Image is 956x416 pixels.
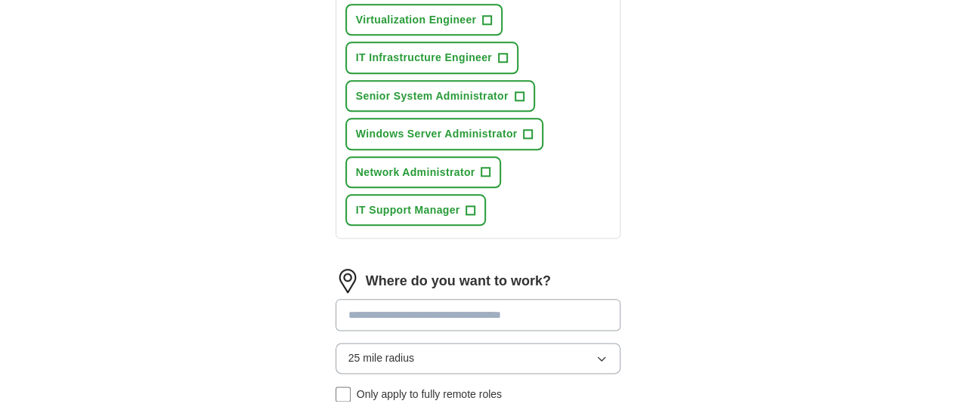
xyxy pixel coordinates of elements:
[345,194,487,226] button: IT Support Manager
[345,4,503,35] button: Virtualization Engineer
[356,164,475,180] span: Network Administrator
[336,269,360,293] img: location.png
[345,156,502,188] button: Network Administrator
[356,125,518,142] span: Windows Server Administrator
[366,270,551,292] label: Where do you want to work?
[345,118,544,149] button: Windows Server Administrator
[348,350,414,366] span: 25 mile radius
[336,387,351,402] input: Only apply to fully remote roles
[345,42,518,73] button: IT Infrastructure Engineer
[345,80,535,112] button: Senior System Administrator
[356,202,460,218] span: IT Support Manager
[356,49,492,66] span: IT Infrastructure Engineer
[356,88,509,104] span: Senior System Administrator
[356,11,477,28] span: Virtualization Engineer
[357,386,502,402] span: Only apply to fully remote roles
[336,343,621,373] button: 25 mile radius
